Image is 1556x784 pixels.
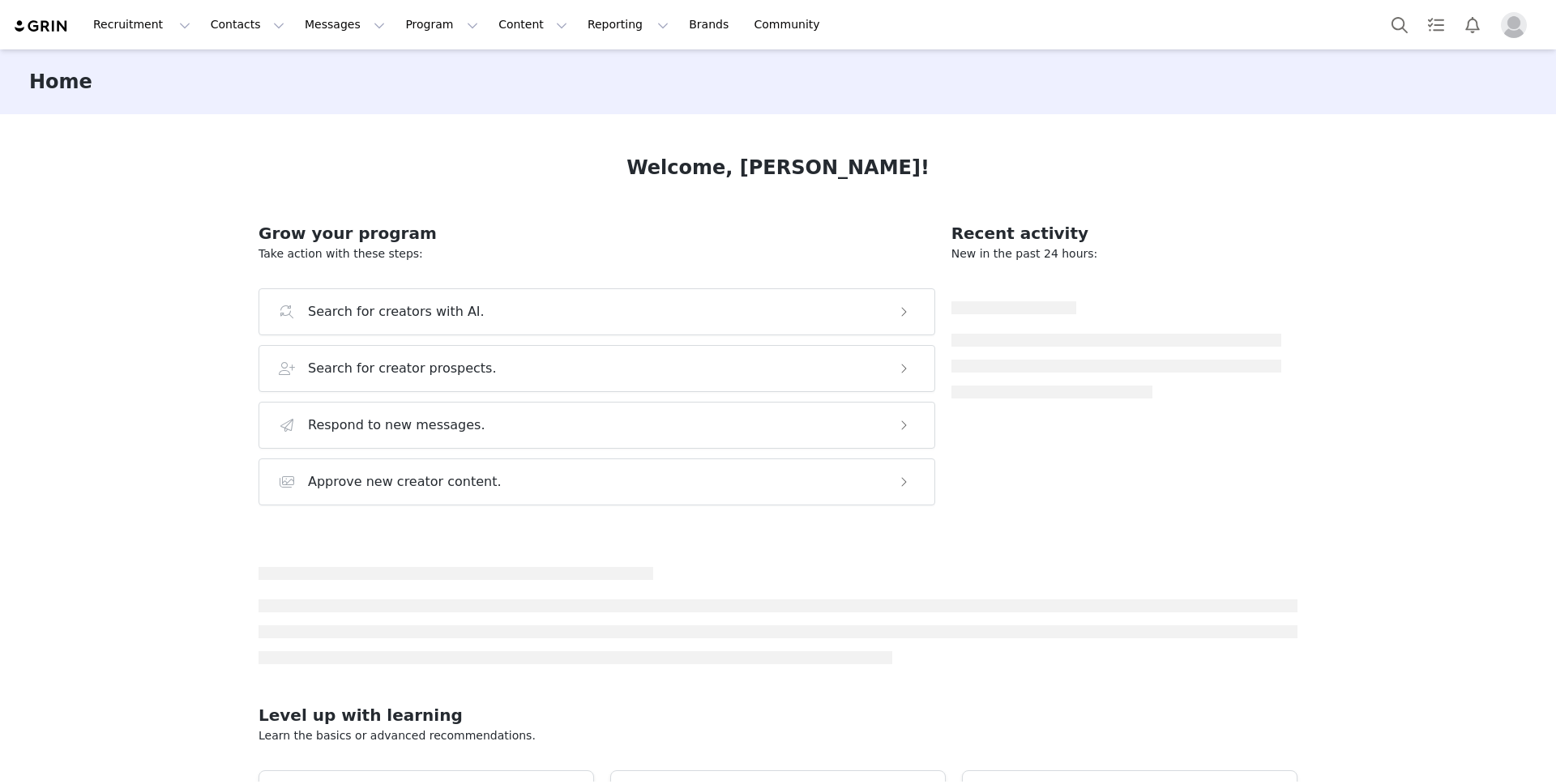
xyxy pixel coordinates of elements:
img: placeholder-profile.jpg [1501,12,1527,38]
button: Messages [295,6,395,43]
h3: Respond to new messages. [308,415,485,435]
button: Reporting [578,6,678,43]
button: Content [489,6,577,43]
button: Notifications [1455,6,1490,43]
a: Community [745,6,837,43]
h2: Grow your program [259,221,935,245]
button: Search [1382,6,1417,43]
button: Approve new creator content. [259,458,935,505]
button: Profile [1491,12,1543,38]
img: grin logo [13,19,70,34]
a: Brands [679,6,743,43]
button: Respond to new messages. [259,402,935,449]
h3: Home [29,67,92,96]
h3: Approve new creator content. [308,472,502,492]
p: New in the past 24 hours: [951,245,1281,262]
button: Program [395,6,488,43]
button: Contacts [201,6,294,43]
h1: Welcome, [PERSON_NAME]! [626,153,930,182]
button: Search for creator prospects. [259,345,935,392]
p: Take action with these steps: [259,245,935,262]
h3: Search for creators with AI. [308,302,485,322]
h2: Level up with learning [259,703,1297,727]
a: Tasks [1418,6,1454,43]
h2: Recent activity [951,221,1281,245]
p: Learn the basics or advanced recommendations. [259,727,1297,744]
button: Recruitment [83,6,200,43]
button: Search for creators with AI. [259,288,935,335]
h3: Search for creator prospects. [308,359,497,378]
